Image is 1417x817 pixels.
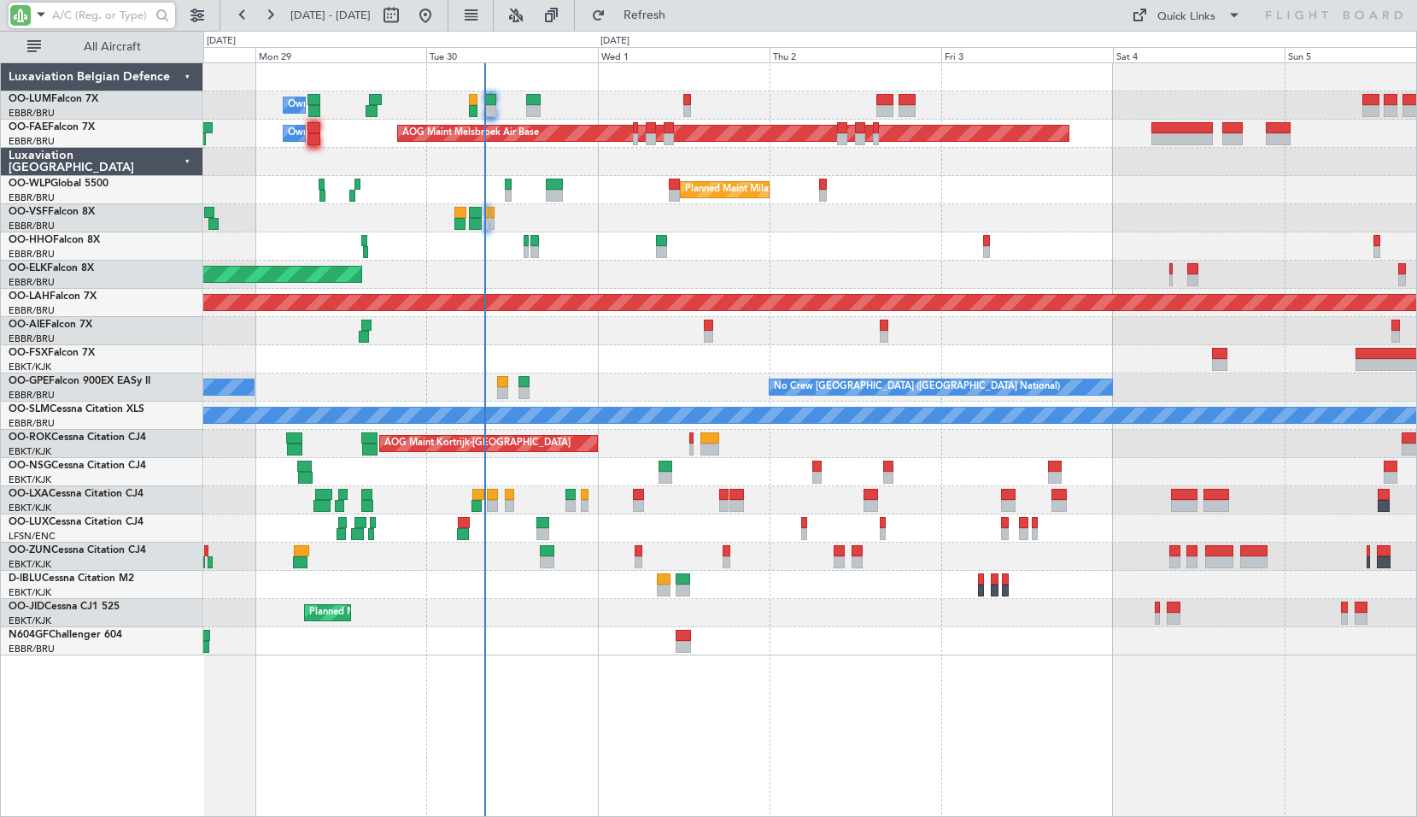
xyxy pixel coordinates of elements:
[9,404,50,414] span: OO-SLM
[288,92,404,118] div: Owner Melsbroek Air Base
[309,600,508,626] div: Planned Maint Kortrijk-[GEOGRAPHIC_DATA]
[9,389,55,402] a: EBBR/BRU
[9,517,143,527] a: OO-LUXCessna Citation CJ4
[9,276,55,289] a: EBBR/BRU
[583,2,686,29] button: Refresh
[52,3,150,28] input: A/C (Reg. or Type)
[9,361,51,373] a: EBKT/KJK
[9,630,49,640] span: N604GF
[9,417,55,430] a: EBBR/BRU
[9,461,51,471] span: OO-NSG
[9,376,49,386] span: OO-GPE
[9,489,49,499] span: OO-LXA
[9,263,47,273] span: OO-ELK
[9,107,55,120] a: EBBR/BRU
[255,47,427,62] div: Mon 29
[288,120,404,146] div: Owner Melsbroek Air Base
[9,602,44,612] span: OO-JID
[1157,9,1215,26] div: Quick Links
[9,304,55,317] a: EBBR/BRU
[1123,2,1250,29] button: Quick Links
[9,502,51,514] a: EBKT/KJK
[9,404,144,414] a: OO-SLMCessna Citation XLS
[9,517,49,527] span: OO-LUX
[9,545,146,555] a: OO-ZUNCessna Citation CJ4
[9,191,55,204] a: EBBR/BRU
[9,558,51,571] a: EBKT/KJK
[9,235,100,245] a: OO-HHOFalcon 8X
[9,122,95,132] a: OO-FAEFalcon 7X
[9,348,95,358] a: OO-FSXFalcon 7X
[609,9,681,21] span: Refresh
[207,34,236,49] div: [DATE]
[9,530,56,543] a: LFSN/ENC
[9,207,48,217] span: OO-VSF
[685,177,808,203] div: Planned Maint Milan (Linate)
[9,348,48,358] span: OO-FSX
[9,291,97,302] a: OO-LAHFalcon 7X
[9,332,55,345] a: EBBR/BRU
[384,431,571,456] div: AOG Maint Kortrijk-[GEOGRAPHIC_DATA]
[9,94,98,104] a: OO-LUMFalcon 7X
[19,33,185,61] button: All Aircraft
[9,432,51,443] span: OO-ROK
[9,320,45,330] span: OO-AIE
[600,34,629,49] div: [DATE]
[9,473,51,486] a: EBKT/KJK
[9,489,143,499] a: OO-LXACessna Citation CJ4
[402,120,539,146] div: AOG Maint Melsbroek Air Base
[598,47,770,62] div: Wed 1
[9,235,53,245] span: OO-HHO
[9,630,122,640] a: N604GFChallenger 604
[774,374,1060,400] div: No Crew [GEOGRAPHIC_DATA] ([GEOGRAPHIC_DATA] National)
[9,461,146,471] a: OO-NSGCessna Citation CJ4
[9,94,51,104] span: OO-LUM
[290,8,371,23] span: [DATE] - [DATE]
[9,263,94,273] a: OO-ELKFalcon 8X
[9,545,51,555] span: OO-ZUN
[9,122,48,132] span: OO-FAE
[9,179,108,189] a: OO-WLPGlobal 5500
[9,573,134,584] a: D-IBLUCessna Citation M2
[426,47,598,62] div: Tue 30
[9,248,55,261] a: EBBR/BRU
[9,291,50,302] span: OO-LAH
[1113,47,1285,62] div: Sat 4
[9,207,95,217] a: OO-VSFFalcon 8X
[9,320,92,330] a: OO-AIEFalcon 7X
[9,376,150,386] a: OO-GPEFalcon 900EX EASy II
[9,432,146,443] a: OO-ROKCessna Citation CJ4
[9,220,55,232] a: EBBR/BRU
[9,179,50,189] span: OO-WLP
[770,47,941,62] div: Thu 2
[44,41,180,53] span: All Aircraft
[9,643,55,655] a: EBBR/BRU
[9,135,55,148] a: EBBR/BRU
[9,586,51,599] a: EBKT/KJK
[9,614,51,627] a: EBKT/KJK
[9,602,120,612] a: OO-JIDCessna CJ1 525
[9,573,42,584] span: D-IBLU
[9,445,51,458] a: EBKT/KJK
[941,47,1113,62] div: Fri 3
